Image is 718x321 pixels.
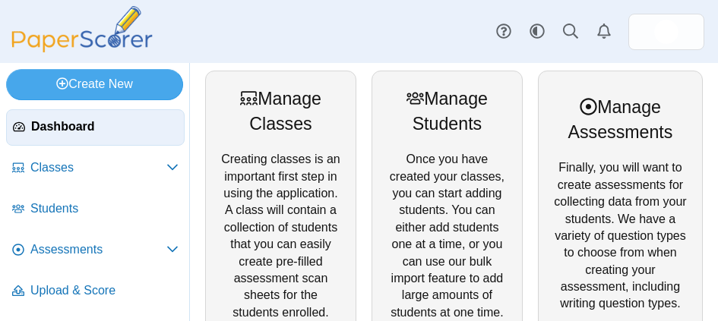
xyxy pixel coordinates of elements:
[6,150,185,187] a: Classes
[31,118,178,135] span: Dashboard
[6,42,158,55] a: PaperScorer
[221,87,340,136] div: Manage Classes
[6,109,185,146] a: Dashboard
[6,273,185,310] a: Upload & Score
[30,159,166,176] span: Classes
[654,20,678,44] span: Casey Shaffer
[628,14,704,50] a: ps.08Dk8HiHb5BR1L0X
[6,69,183,99] a: Create New
[554,95,687,144] div: Manage Assessments
[387,87,507,136] div: Manage Students
[6,191,185,228] a: Students
[6,232,185,269] a: Assessments
[654,20,678,44] img: ps.08Dk8HiHb5BR1L0X
[6,6,158,52] img: PaperScorer
[30,241,166,258] span: Assessments
[30,200,179,217] span: Students
[587,15,621,49] a: Alerts
[30,282,179,299] span: Upload & Score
